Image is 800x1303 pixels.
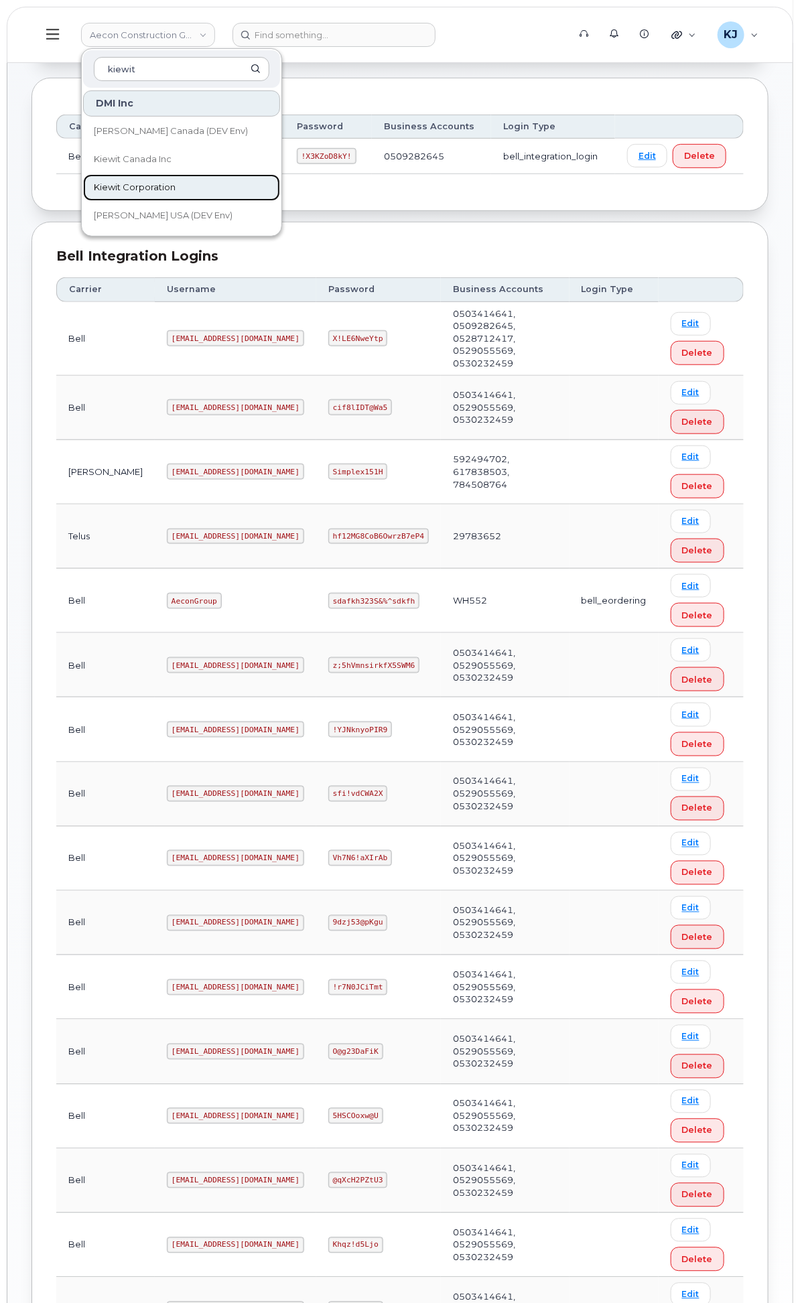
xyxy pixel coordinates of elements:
a: Edit [671,381,711,405]
code: [EMAIL_ADDRESS][DOMAIN_NAME] [167,657,304,673]
a: Kiewit Canada Inc [83,146,280,173]
td: 0503414641, 0529055569, 0530232459 [441,1213,570,1278]
code: Simplex151H [328,464,388,480]
th: Password [285,115,372,139]
code: cif8lIDT@Wa5 [328,399,392,415]
span: Delete [682,346,713,359]
code: !X3KZoD8kY! [297,148,356,164]
span: Delete [682,1060,713,1073]
span: Delete [682,673,713,686]
button: Delete [671,1119,724,1143]
td: Bell [56,1085,155,1149]
button: Delete [671,861,724,885]
td: 0503414641, 0529055569, 0530232459 [441,891,570,955]
span: Delete [682,415,713,428]
td: 0503414641, 0529055569, 0530232459 [441,762,570,827]
code: [EMAIL_ADDRESS][DOMAIN_NAME] [167,464,304,480]
code: @qXcH2PZtU3 [328,1172,388,1188]
a: Edit [671,1219,711,1242]
td: 0503414641, 0529055569, 0530232459 [441,827,570,891]
a: Edit [671,1025,711,1048]
th: Password [316,277,441,301]
td: 0503414641, 0529055569, 0530232459 [441,376,570,440]
td: 29783652 [441,504,570,569]
a: Edit [627,144,667,167]
td: 0509282645 [372,139,491,174]
code: [EMAIL_ADDRESS][DOMAIN_NAME] [167,850,304,866]
button: Delete [671,1247,724,1272]
div: DMI Inc [83,90,280,117]
td: Bell [56,891,155,955]
td: Bell [56,569,155,633]
code: sdafkh323S&%^sdkfh [328,593,419,609]
td: Bell [56,633,155,697]
code: 5HSCOoxw@U [328,1108,383,1124]
span: KJ [724,27,738,43]
td: Bell [56,302,155,376]
a: Edit [671,703,711,726]
button: Delete [671,539,724,563]
td: Bell [56,1213,155,1278]
button: Delete [671,1054,724,1079]
span: Kiewit Corporation [94,181,176,194]
span: Delete [682,544,713,557]
button: Delete [671,603,724,627]
td: Bell [56,139,117,174]
th: Carrier [56,277,155,301]
code: z;5hVmnsirkfX5SWM6 [328,657,419,673]
code: [EMAIL_ADDRESS][DOMAIN_NAME] [167,399,304,415]
code: [EMAIL_ADDRESS][DOMAIN_NAME] [167,1237,304,1253]
td: 0503414641, 0529055569, 0530232459 [441,1149,570,1213]
td: 0503414641, 0529055569, 0530232459 [441,1085,570,1149]
td: Bell [56,376,155,440]
td: Bell [56,1149,155,1213]
th: Business Accounts [441,277,570,301]
td: WH552 [441,569,570,633]
code: [EMAIL_ADDRESS][DOMAIN_NAME] [167,1108,304,1124]
a: Edit [671,896,711,920]
span: Delete [682,996,713,1008]
a: Edit [671,1154,711,1178]
code: [EMAIL_ADDRESS][DOMAIN_NAME] [167,722,304,738]
code: X!LE6NweYtp [328,330,388,346]
td: bell_integration_login [491,139,615,174]
code: sfi!vdCWA2X [328,786,388,802]
span: Delete [682,1188,713,1201]
th: Business Accounts [372,115,491,139]
a: Edit [671,510,711,533]
span: Delete [682,609,713,622]
input: Find something... [232,23,436,47]
th: Login Type [491,115,615,139]
a: Edit [671,638,711,662]
th: Carrier [56,115,117,139]
a: [PERSON_NAME] USA (DEV Env) [83,202,280,229]
td: 0503414641, 0509282645, 0528712417, 0529055569, 0530232459 [441,302,570,376]
td: Bell [56,1020,155,1084]
code: Vh7N6!aXIrAb [328,850,392,866]
button: Delete [671,989,724,1014]
span: Delete [682,802,713,815]
code: O@g23DaFiK [328,1044,383,1060]
div: Quicklinks [662,21,706,48]
button: Delete [671,1183,724,1207]
code: 9dzj53@pKgu [328,915,388,931]
a: Kiewit Corporation [83,174,280,201]
a: Edit [671,312,711,336]
td: Bell [56,697,155,762]
span: Delete [682,480,713,492]
div: Bell Integration Logins [56,247,744,266]
a: Edit [671,1090,711,1113]
code: [EMAIL_ADDRESS][DOMAIN_NAME] [167,1044,304,1060]
code: [EMAIL_ADDRESS][DOMAIN_NAME] [167,330,304,346]
code: !YJNknyoPIR9 [328,722,392,738]
a: Edit [671,445,711,469]
span: Delete [684,149,715,162]
button: Delete [671,732,724,756]
code: [EMAIL_ADDRESS][DOMAIN_NAME] [167,1172,304,1188]
span: Delete [682,931,713,944]
button: Delete [671,474,724,498]
span: Delete [682,1253,713,1266]
td: Bell [56,955,155,1020]
a: Edit [671,961,711,984]
td: [PERSON_NAME] [56,440,155,504]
